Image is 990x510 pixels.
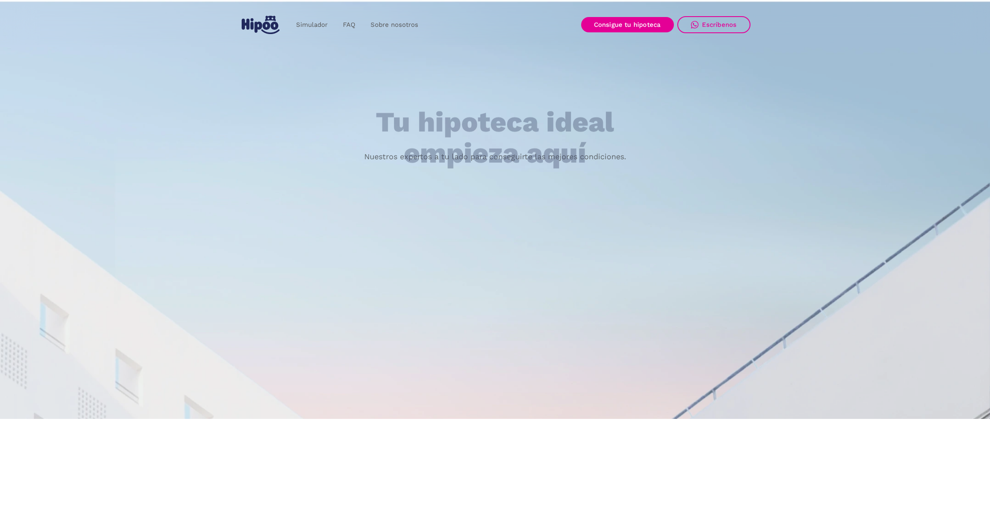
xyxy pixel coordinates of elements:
a: home [240,12,282,37]
a: FAQ [335,17,363,33]
div: Escríbenos [702,21,737,29]
a: Sobre nosotros [363,17,426,33]
h1: Tu hipoteca ideal empieza aquí [334,107,656,169]
a: Escríbenos [677,16,750,33]
a: Simulador [288,17,335,33]
a: Consigue tu hipoteca [581,17,674,32]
